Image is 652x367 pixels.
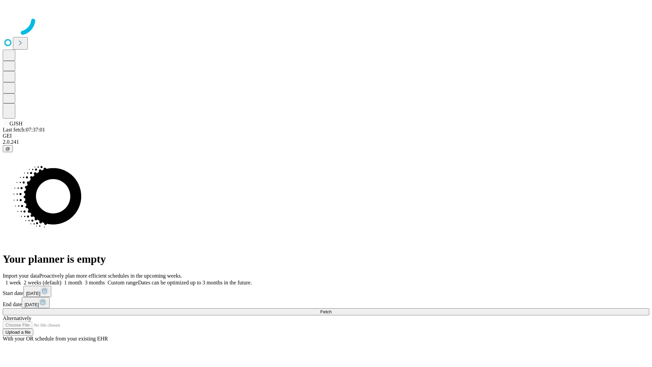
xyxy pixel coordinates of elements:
[138,280,252,285] span: Dates can be optimized up to 3 months in the future.
[3,329,33,336] button: Upload a file
[24,302,39,307] span: [DATE]
[10,121,22,126] span: GJSH
[26,291,40,296] span: [DATE]
[39,273,182,279] span: Proactively plan more efficient schedules in the upcoming weeks.
[3,336,108,342] span: With your OR schedule from your existing EHR
[3,315,31,321] span: Alternatively
[3,133,649,139] div: GEI
[22,297,50,308] button: [DATE]
[3,127,45,133] span: Last fetch: 07:37:01
[3,139,649,145] div: 2.0.241
[24,280,61,285] span: 2 weeks (default)
[3,253,649,265] h1: Your planner is empty
[3,308,649,315] button: Fetch
[5,280,21,285] span: 1 week
[3,297,649,308] div: End date
[5,146,10,151] span: @
[64,280,82,285] span: 1 month
[108,280,138,285] span: Custom range
[85,280,105,285] span: 3 months
[3,273,39,279] span: Import your data
[3,145,13,152] button: @
[3,286,649,297] div: Start date
[320,309,331,314] span: Fetch
[23,286,51,297] button: [DATE]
